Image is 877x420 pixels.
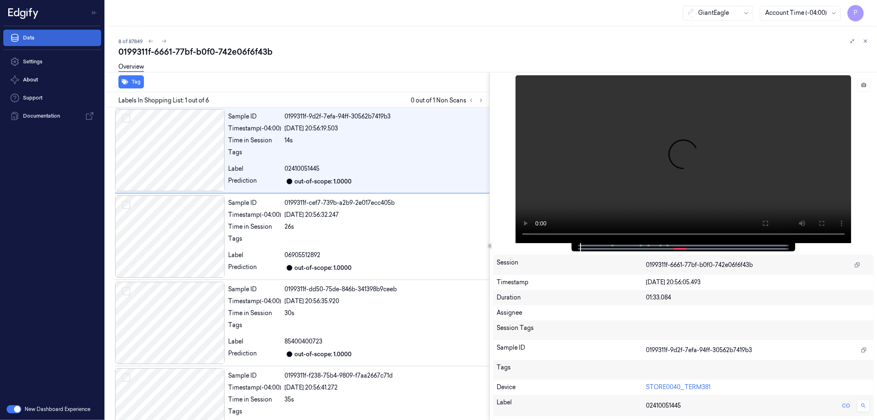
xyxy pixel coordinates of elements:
div: Tags [228,234,281,248]
div: Prediction [228,349,281,359]
a: Support [3,90,101,106]
div: 01:33.084 [646,293,870,302]
div: Session Tags [497,324,646,337]
div: Tags [497,363,646,376]
div: Label [228,337,281,346]
div: Label [497,398,646,413]
div: Sample ID [228,199,281,207]
div: Device [497,383,646,392]
div: [DATE] 20:56:19.503 [285,124,486,133]
div: Prediction [228,176,281,186]
div: Time in Session [228,223,281,231]
button: Select row [122,201,130,209]
div: 30s [285,309,486,318]
button: P [847,5,864,21]
div: Tags [228,148,281,161]
div: Sample ID [228,371,281,380]
div: Timestamp [497,278,646,287]
div: 35s [285,395,486,404]
div: Time in Session [228,395,281,404]
a: Overview [118,63,144,72]
div: 14s [285,136,486,145]
div: Prediction [228,263,281,273]
div: 0199311f-9d2f-7efa-94ff-30562b7419b3 [285,112,486,121]
div: 0199311f-6661-77bf-b0f0-742e06f6f43b [118,46,870,58]
div: out-of-scope: 1.0000 [294,350,352,359]
div: Sample ID [228,112,281,121]
div: 26s [285,223,486,231]
span: 02410051445 [285,165,319,173]
div: out-of-scope: 1.0000 [294,264,352,272]
div: 0199311f-dd50-75de-846b-341398b9ceeb [285,285,486,294]
div: Sample ID [228,285,281,294]
div: Timestamp (-04:00) [228,383,281,392]
span: 8 of 87849 [118,38,143,45]
span: 02410051445 [646,401,681,410]
div: Time in Session [228,309,281,318]
div: [DATE] 20:56:32.247 [285,211,486,219]
span: 0199311f-6661-77bf-b0f0-742e06f6f43b [646,261,753,269]
button: Select row [122,374,130,382]
div: Sample ID [497,343,646,357]
button: Tag [118,75,144,88]
div: Timestamp (-04:00) [228,211,281,219]
button: Toggle Navigation [88,6,101,19]
div: Timestamp (-04:00) [228,297,281,306]
button: Select row [122,287,130,295]
div: Time in Session [228,136,281,145]
div: [DATE] 20:56:05.493 [646,278,870,287]
div: Session [497,258,646,271]
span: Labels In Shopping List: 1 out of 6 [118,96,209,105]
div: Label [228,165,281,173]
div: Label [228,251,281,260]
div: 0199311f-cef7-739b-a2b9-2e017ecc405b [285,199,486,207]
button: About [3,72,101,88]
div: Tags [228,321,281,334]
span: 06905512892 [285,251,320,260]
div: STORE0040_TERM381 [646,383,870,392]
span: 0199311f-9d2f-7efa-94ff-30562b7419b3 [646,346,752,355]
div: [DATE] 20:56:41.272 [285,383,486,392]
button: Select row [122,114,130,123]
div: Assignee [497,309,870,317]
div: out-of-scope: 1.0000 [294,177,352,186]
a: Settings [3,53,101,70]
a: Documentation [3,108,101,124]
a: Data [3,30,101,46]
div: 0199311f-f238-75b4-9809-f7aa2667c71d [285,371,486,380]
div: Duration [497,293,646,302]
div: [DATE] 20:56:35.920 [285,297,486,306]
span: 85400400723 [285,337,322,346]
div: Timestamp (-04:00) [228,124,281,133]
span: 0 out of 1 Non Scans [411,95,486,105]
